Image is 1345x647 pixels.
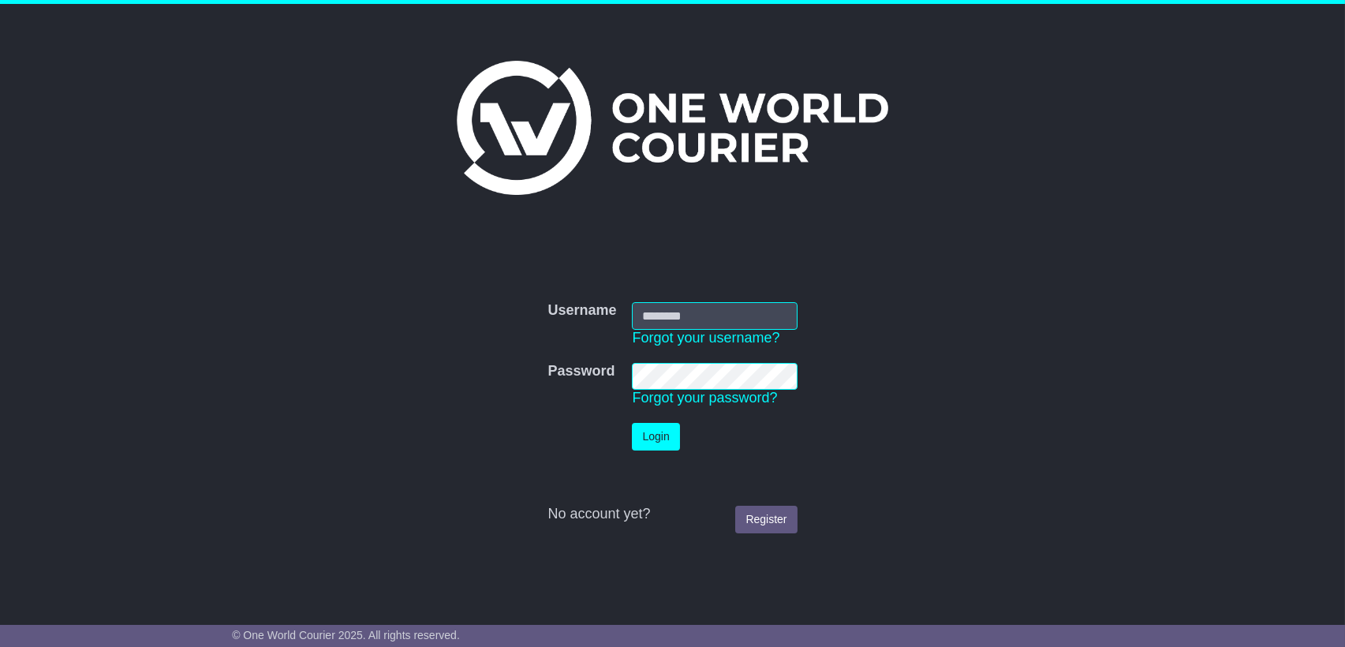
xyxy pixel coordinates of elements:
[547,363,615,380] label: Password
[735,506,797,533] a: Register
[632,423,679,451] button: Login
[632,330,779,346] a: Forgot your username?
[632,390,777,406] a: Forgot your password?
[547,302,616,320] label: Username
[547,506,797,523] div: No account yet?
[232,629,460,641] span: © One World Courier 2025. All rights reserved.
[457,61,887,195] img: One World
